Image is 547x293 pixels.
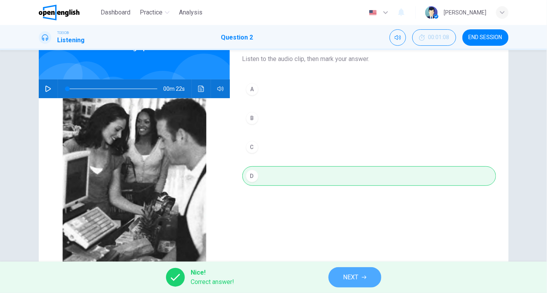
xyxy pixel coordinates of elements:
[101,8,130,17] span: Dashboard
[368,10,378,16] img: en
[428,34,450,41] span: 00:01:08
[164,79,191,98] span: 00m 22s
[58,36,85,45] h1: Listening
[195,79,208,98] button: Click to see the audio transcription
[343,272,359,283] span: NEXT
[140,8,162,17] span: Practice
[97,5,134,20] button: Dashboard
[242,54,496,64] span: Listen to the audio clip, then mark your answer.
[58,30,69,36] span: TOEIC®
[425,6,438,19] img: Profile picture
[390,29,406,46] div: Mute
[191,277,235,287] span: Correct answer!
[412,29,456,46] button: 00:01:08
[329,267,381,288] button: NEXT
[412,29,456,46] div: Hide
[39,5,80,20] img: OpenEnglish logo
[221,33,253,42] h1: Question 2
[191,268,235,277] span: Nice!
[179,8,202,17] span: Analysis
[137,5,173,20] button: Practice
[39,5,98,20] a: OpenEnglish logo
[462,29,509,46] button: END SESSION
[469,34,502,41] span: END SESSION
[444,8,487,17] div: [PERSON_NAME]
[39,98,230,289] img: Photographs
[176,5,206,20] button: Analysis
